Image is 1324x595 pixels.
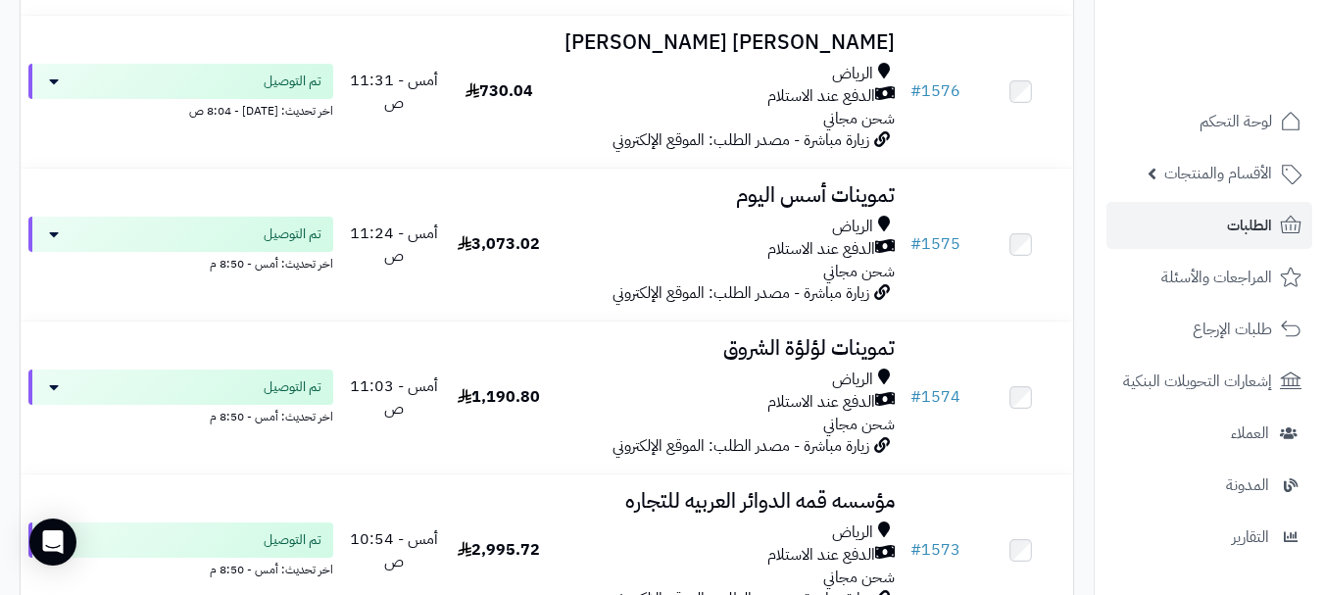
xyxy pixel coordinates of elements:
[560,184,895,207] h3: تموينات أسس اليوم
[910,79,960,103] a: #1576
[1106,514,1312,561] a: التقارير
[1123,368,1272,395] span: إشعارات التحويلات البنكية
[28,252,333,273] div: اخر تحديث: أمس - 8:50 م
[767,238,875,261] span: الدفع عند الاستلام
[1106,202,1312,249] a: الطلبات
[264,530,321,550] span: تم التوصيل
[767,544,875,567] span: الدفع عند الاستلام
[350,527,438,573] span: أمس - 10:54 ص
[1106,358,1312,405] a: إشعارات التحويلات البنكية
[28,99,333,120] div: اخر تحديث: [DATE] - 8:04 ص
[613,281,869,305] span: زيارة مباشرة - مصدر الطلب: الموقع الإلكتروني
[466,79,533,103] span: 730.04
[767,85,875,108] span: الدفع عند الاستلام
[832,521,873,544] span: الرياض
[28,558,333,578] div: اخر تحديث: أمس - 8:50 م
[832,369,873,391] span: الرياض
[823,566,895,589] span: شحن مجاني
[910,385,960,409] a: #1574
[350,222,438,268] span: أمس - 11:24 ص
[1106,254,1312,301] a: المراجعات والأسئلة
[458,385,540,409] span: 1,190.80
[350,69,438,115] span: أمس - 11:31 ص
[350,374,438,421] span: أمس - 11:03 ص
[823,107,895,130] span: شحن مجاني
[1191,44,1305,85] img: logo-2.png
[1232,523,1269,551] span: التقارير
[1226,471,1269,499] span: المدونة
[832,63,873,85] span: الرياض
[1106,410,1312,457] a: العملاء
[910,232,960,256] a: #1575
[910,79,921,103] span: #
[613,434,869,458] span: زيارة مباشرة - مصدر الطلب: الموقع الإلكتروني
[1106,98,1312,145] a: لوحة التحكم
[560,337,895,360] h3: تموينات لؤلؤة الشروق
[832,216,873,238] span: الرياض
[1164,160,1272,187] span: الأقسام والمنتجات
[458,538,540,562] span: 2,995.72
[264,224,321,244] span: تم التوصيل
[1106,462,1312,509] a: المدونة
[767,391,875,414] span: الدفع عند الاستلام
[823,260,895,283] span: شحن مجاني
[560,31,895,54] h3: [PERSON_NAME] [PERSON_NAME]
[613,128,869,152] span: زيارة مباشرة - مصدر الطلب: الموقع الإلكتروني
[1193,316,1272,343] span: طلبات الإرجاع
[29,519,76,566] div: Open Intercom Messenger
[1106,306,1312,353] a: طلبات الإرجاع
[910,232,921,256] span: #
[910,385,921,409] span: #
[910,538,921,562] span: #
[910,538,960,562] a: #1573
[1227,212,1272,239] span: الطلبات
[1231,420,1269,447] span: العملاء
[264,72,321,91] span: تم التوصيل
[823,413,895,436] span: شحن مجاني
[28,405,333,425] div: اخر تحديث: أمس - 8:50 م
[560,490,895,513] h3: مؤسسه قمه الدوائر العربيه للتجاره
[1200,108,1272,135] span: لوحة التحكم
[458,232,540,256] span: 3,073.02
[1161,264,1272,291] span: المراجعات والأسئلة
[264,377,321,397] span: تم التوصيل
